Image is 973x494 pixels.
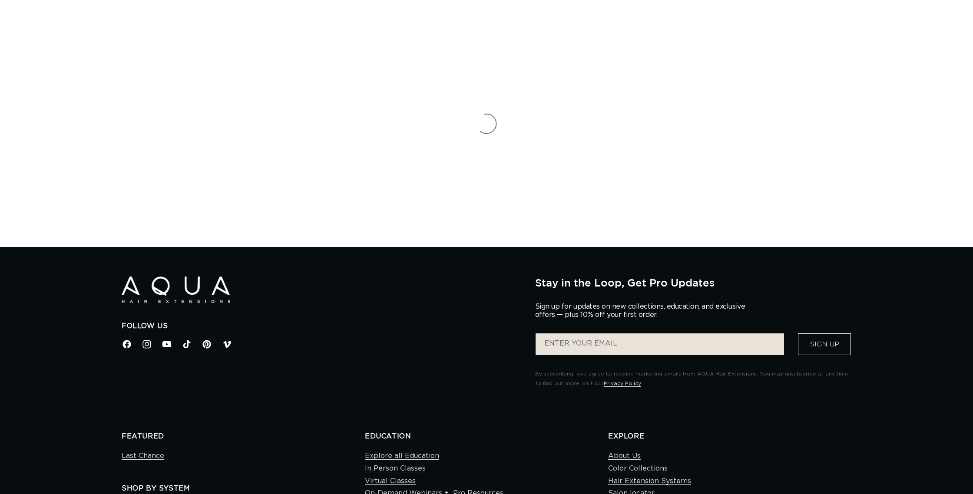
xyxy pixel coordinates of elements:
a: Virtual Classes [365,475,416,487]
h2: Stay in the Loop, Get Pro Updates [535,277,851,289]
button: Sign Up [798,333,851,355]
a: Explore all Education [365,450,439,462]
a: Hair Extension Systems [608,475,691,487]
input: ENTER YOUR EMAIL [536,333,784,355]
h2: SHOP BY SYSTEM [122,484,365,493]
p: By subscribing, you agree to receive marketing emails from AQUA Hair Extensions. You may unsubscr... [535,369,851,388]
a: Last Chance [122,450,164,462]
h2: EDUCATION [365,432,608,441]
img: Aqua Hair Extensions [122,277,230,303]
a: Privacy Policy [604,381,641,386]
a: Color Collections [608,462,668,475]
h2: FEATURED [122,432,365,441]
h2: EXPLORE [608,432,851,441]
p: Sign up for updates on new collections, education, and exclusive offers — plus 10% off your first... [535,303,752,319]
a: About Us [608,450,641,462]
a: In Person Classes [365,462,426,475]
h2: Follow Us [122,322,522,331]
